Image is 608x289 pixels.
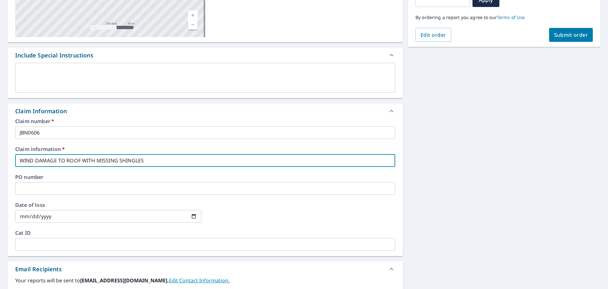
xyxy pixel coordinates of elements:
[15,174,395,180] label: PO number
[421,31,446,38] span: Edit order
[415,15,593,20] p: By ordering a report you agree to our
[15,119,395,124] label: Claim number
[80,277,169,284] b: [EMAIL_ADDRESS][DOMAIN_NAME].
[8,48,403,63] div: Include Special Instructions
[188,10,198,20] a: Current Level 17, Zoom In
[15,277,395,284] label: Your reports will be sent to
[549,28,593,42] button: Submit order
[15,230,395,235] label: Cat ID
[554,31,588,38] span: Submit order
[15,51,93,60] div: Include Special Instructions
[415,28,451,42] button: Edit order
[15,202,201,207] label: Date of loss
[15,107,67,115] div: Claim Information
[497,14,525,20] a: Terms of Use
[169,277,230,284] a: EditContactInfo
[8,261,403,277] div: Email Recipients
[15,147,395,152] label: Claim information
[15,265,62,273] div: Email Recipients
[188,20,198,30] a: Current Level 17, Zoom Out
[8,103,403,119] div: Claim Information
